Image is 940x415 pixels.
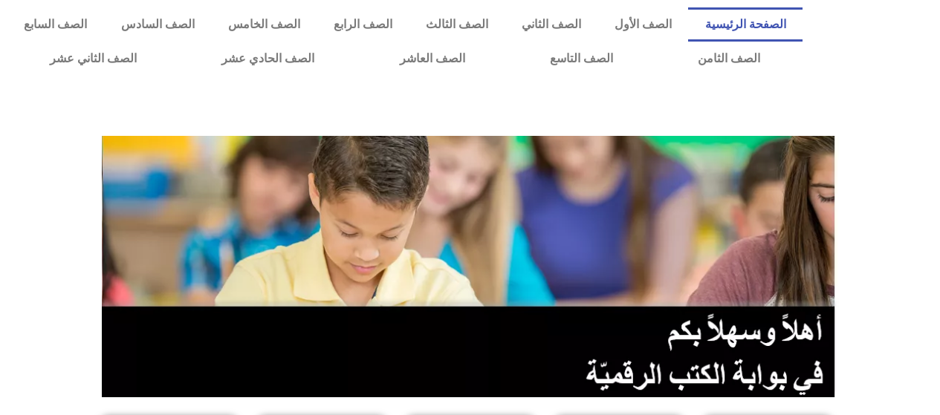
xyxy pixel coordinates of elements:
a: الصف الأول [597,7,688,42]
a: الصف الثاني عشر [7,42,179,76]
a: الصف الرابع [317,7,409,42]
a: الصف العاشر [357,42,508,76]
a: الصف الثاني [505,7,597,42]
a: الصف السادس [104,7,211,42]
a: الصف الثامن [655,42,803,76]
a: الصف السابع [7,7,104,42]
a: الصف التاسع [508,42,655,76]
a: الصف الثالث [409,7,505,42]
a: الصفحة الرئيسية [688,7,803,42]
a: الصف الحادي عشر [179,42,357,76]
a: الصف الخامس [211,7,317,42]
